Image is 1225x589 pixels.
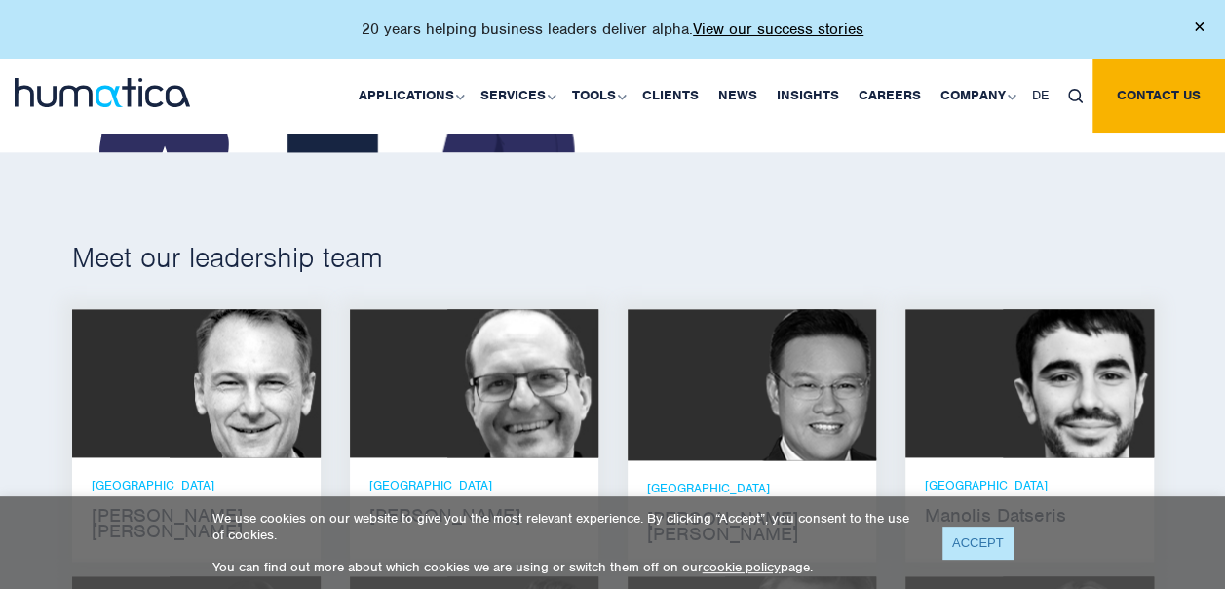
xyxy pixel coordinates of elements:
a: Contact us [1092,59,1225,133]
h2: Meet our leadership team [72,240,1154,275]
a: View our success stories [693,20,863,39]
img: logo [15,78,190,107]
a: Applications [349,59,471,133]
p: 20 years helping business leaders deliver alpha. [362,20,863,39]
p: [GEOGRAPHIC_DATA] [92,477,301,493]
a: Company [931,59,1022,133]
a: cookie policy [703,559,781,575]
a: Careers [849,59,931,133]
a: Tools [562,59,632,133]
img: search_icon [1068,89,1083,103]
a: Insights [767,59,849,133]
a: ACCEPT [942,527,1014,559]
span: DE [1032,87,1049,103]
img: Manolis Datseris [1003,309,1154,457]
img: Andros Payne [170,309,321,457]
p: We use cookies on our website to give you the most relevant experience. By clicking “Accept”, you... [212,510,918,543]
a: DE [1022,59,1058,133]
p: [GEOGRAPHIC_DATA] [369,477,579,493]
p: [GEOGRAPHIC_DATA] [647,480,857,496]
a: News [708,59,767,133]
a: Services [471,59,562,133]
a: Clients [632,59,708,133]
img: Jen Jee Chan [710,309,876,460]
img: Marcel Baettig [447,309,598,457]
p: You can find out more about which cookies we are using or switch them off on our page. [212,559,918,575]
p: [GEOGRAPHIC_DATA] [925,477,1134,493]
